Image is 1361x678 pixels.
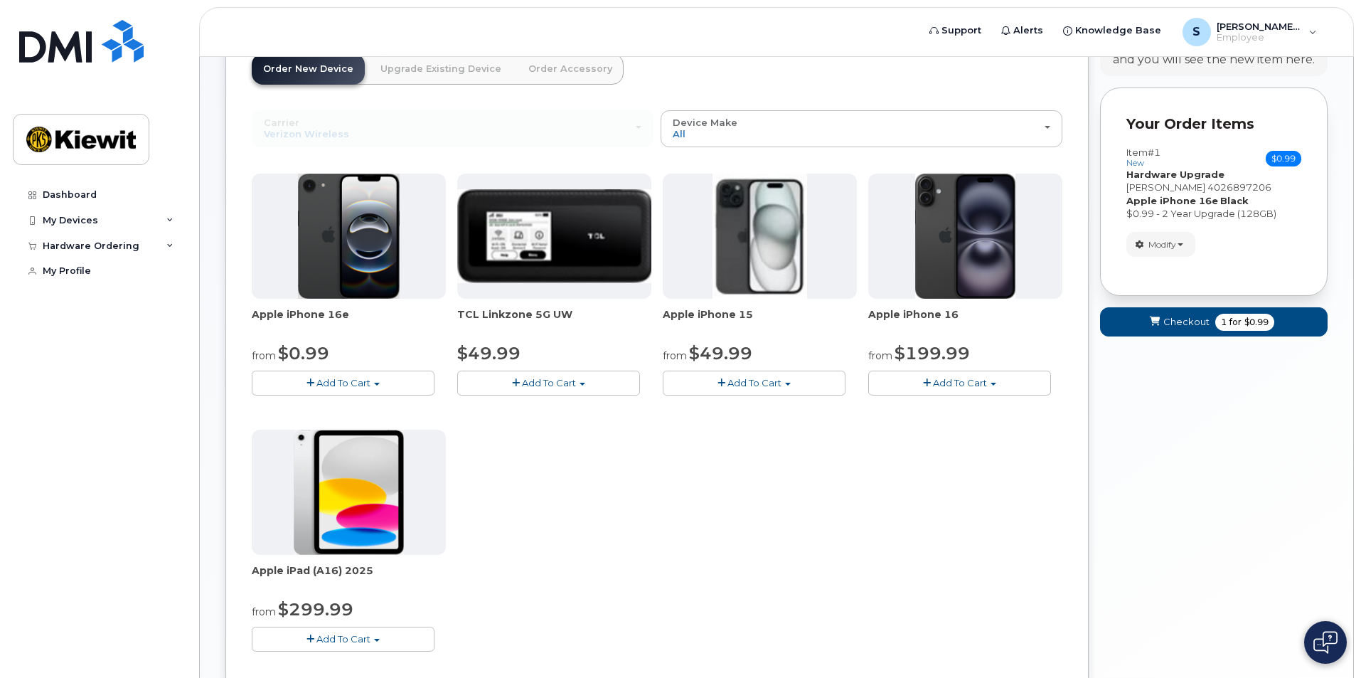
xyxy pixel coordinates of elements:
[1126,207,1301,221] div: $0.99 - 2 Year Upgrade (128GB)
[727,377,781,388] span: Add To Cart
[933,377,987,388] span: Add To Cart
[252,371,434,396] button: Add To Cart
[915,174,1015,299] img: iphone_16_plus.png
[1221,316,1227,329] span: 1
[868,371,1051,396] button: Add To Cart
[1217,32,1302,43] span: Employee
[1220,195,1249,206] strong: Black
[1192,23,1200,41] span: S
[663,349,687,362] small: from
[522,377,576,388] span: Add To Cart
[298,174,400,299] img: iphone16e.png
[895,343,970,364] span: $199.99
[457,189,651,283] img: linkzone5g.png
[252,53,365,85] a: Order New Device
[868,307,1062,336] div: Apple iPhone 16
[868,349,892,362] small: from
[457,343,521,364] span: $49.99
[1126,158,1144,168] small: new
[991,16,1053,45] a: Alerts
[1126,232,1195,257] button: Modify
[1266,151,1301,166] span: $0.99
[919,16,991,45] a: Support
[316,633,370,645] span: Add To Cart
[673,117,737,128] span: Device Make
[1244,316,1269,329] span: $0.99
[1148,147,1160,158] span: #1
[1126,114,1301,134] p: Your Order Items
[457,307,651,336] div: TCL Linkzone 5G UW
[252,563,446,592] div: Apple iPad (A16) 2025
[316,377,370,388] span: Add To Cart
[517,53,624,85] a: Order Accessory
[661,110,1062,147] button: Device Make All
[1207,181,1271,193] span: 4026897206
[1148,238,1176,251] span: Modify
[1163,315,1210,329] span: Checkout
[712,174,807,299] img: iphone15.jpg
[1173,18,1327,46] div: Scott.Pistorius
[457,371,640,396] button: Add To Cart
[663,371,845,396] button: Add To Cart
[1100,307,1328,337] button: Checkout 1 for $0.99
[1126,195,1218,206] strong: Apple iPhone 16e
[689,343,752,364] span: $49.99
[252,307,446,336] div: Apple iPhone 16e
[1126,169,1224,180] strong: Hardware Upgrade
[369,53,513,85] a: Upgrade Existing Device
[1217,21,1302,32] span: [PERSON_NAME].[PERSON_NAME]
[1075,23,1161,38] span: Knowledge Base
[252,627,434,652] button: Add To Cart
[252,605,276,618] small: from
[252,349,276,362] small: from
[673,128,685,139] span: All
[1227,316,1244,329] span: for
[1013,23,1043,38] span: Alerts
[941,23,981,38] span: Support
[1053,16,1171,45] a: Knowledge Base
[1126,147,1160,168] h3: Item
[1126,181,1205,193] span: [PERSON_NAME]
[278,599,353,620] span: $299.99
[1313,631,1338,654] img: Open chat
[294,430,404,555] img: ipad_11.png
[663,307,857,336] div: Apple iPhone 15
[278,343,329,364] span: $0.99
